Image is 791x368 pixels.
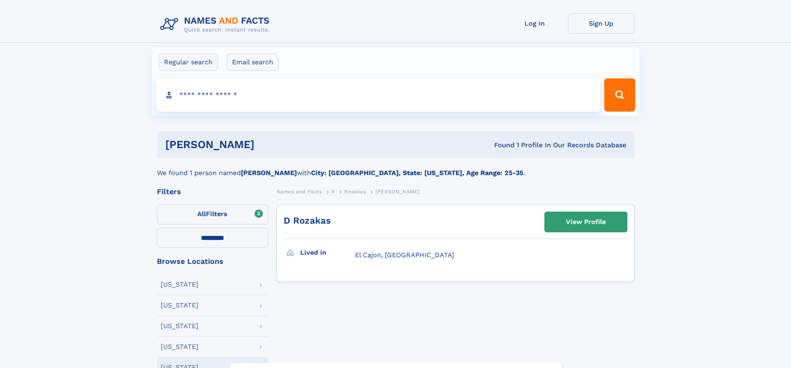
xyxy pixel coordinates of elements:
h1: [PERSON_NAME] [165,139,375,150]
a: Sign Up [568,13,634,34]
a: D Rozakas [284,215,331,226]
div: View Profile [566,212,606,232]
span: [PERSON_NAME] [375,189,420,195]
label: Regular search [159,54,218,71]
span: R [331,189,335,195]
div: [US_STATE] [161,323,198,329]
a: Names and Facts [277,186,322,197]
b: City: [GEOGRAPHIC_DATA], State: [US_STATE], Age Range: 25-35 [311,169,523,177]
div: [US_STATE] [161,344,198,350]
a: Log In [502,13,568,34]
span: Rozakas [344,189,366,195]
div: [US_STATE] [161,281,198,288]
a: Rozakas [344,186,366,197]
img: Logo Names and Facts [157,13,277,36]
input: search input [156,78,601,112]
b: [PERSON_NAME] [241,169,297,177]
div: Filters [157,188,268,195]
div: [US_STATE] [161,302,198,309]
div: Found 1 Profile In Our Records Database [374,141,626,150]
h3: Lived in [300,246,355,260]
a: View Profile [545,212,627,232]
span: El Cajon, [GEOGRAPHIC_DATA] [355,251,454,259]
button: Search Button [604,78,635,112]
a: R [331,186,335,197]
label: Filters [157,205,268,224]
div: Browse Locations [157,258,268,265]
span: All [197,210,206,218]
label: Email search [227,54,279,71]
div: We found 1 person named with . [157,158,634,178]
